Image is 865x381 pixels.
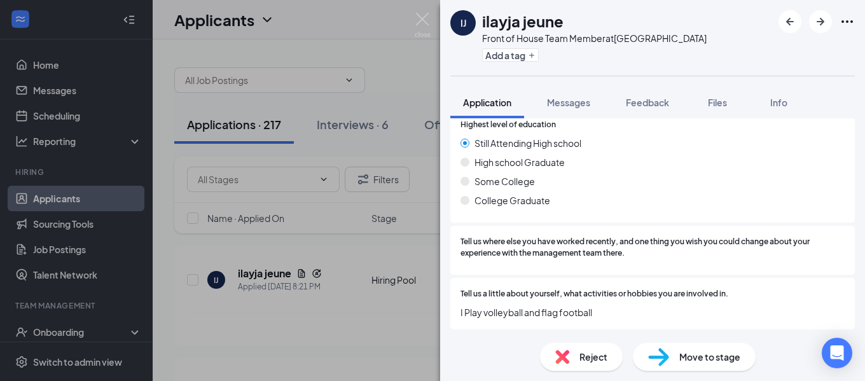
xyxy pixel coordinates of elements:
svg: Ellipses [840,14,855,29]
div: Front of House Team Member at [GEOGRAPHIC_DATA] [482,32,707,45]
span: Reject [579,350,607,364]
span: Still Attending High school [474,136,581,150]
span: Highest level of education [460,119,556,131]
span: Tell us a little about yourself, what activities or hobbies you are involved in. [460,288,728,300]
span: High school Graduate [474,155,565,169]
span: Messages [547,97,590,108]
svg: ArrowRight [813,14,828,29]
button: ArrowLeftNew [778,10,801,33]
svg: ArrowLeftNew [782,14,798,29]
button: PlusAdd a tag [482,48,539,62]
span: I Play volleyball and flag football [460,305,845,319]
span: Tell us where else you have worked recently, and one thing you wish you could change about your e... [460,236,845,260]
span: Move to stage [679,350,740,364]
h1: ilayja jeune [482,10,564,32]
svg: Plus [528,52,536,59]
span: Application [463,97,511,108]
span: Feedback [626,97,669,108]
div: IJ [460,17,466,29]
span: Info [770,97,787,108]
span: Some College [474,174,535,188]
span: College Graduate [474,193,550,207]
span: Files [708,97,727,108]
div: Open Intercom Messenger [822,338,852,368]
button: ArrowRight [809,10,832,33]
